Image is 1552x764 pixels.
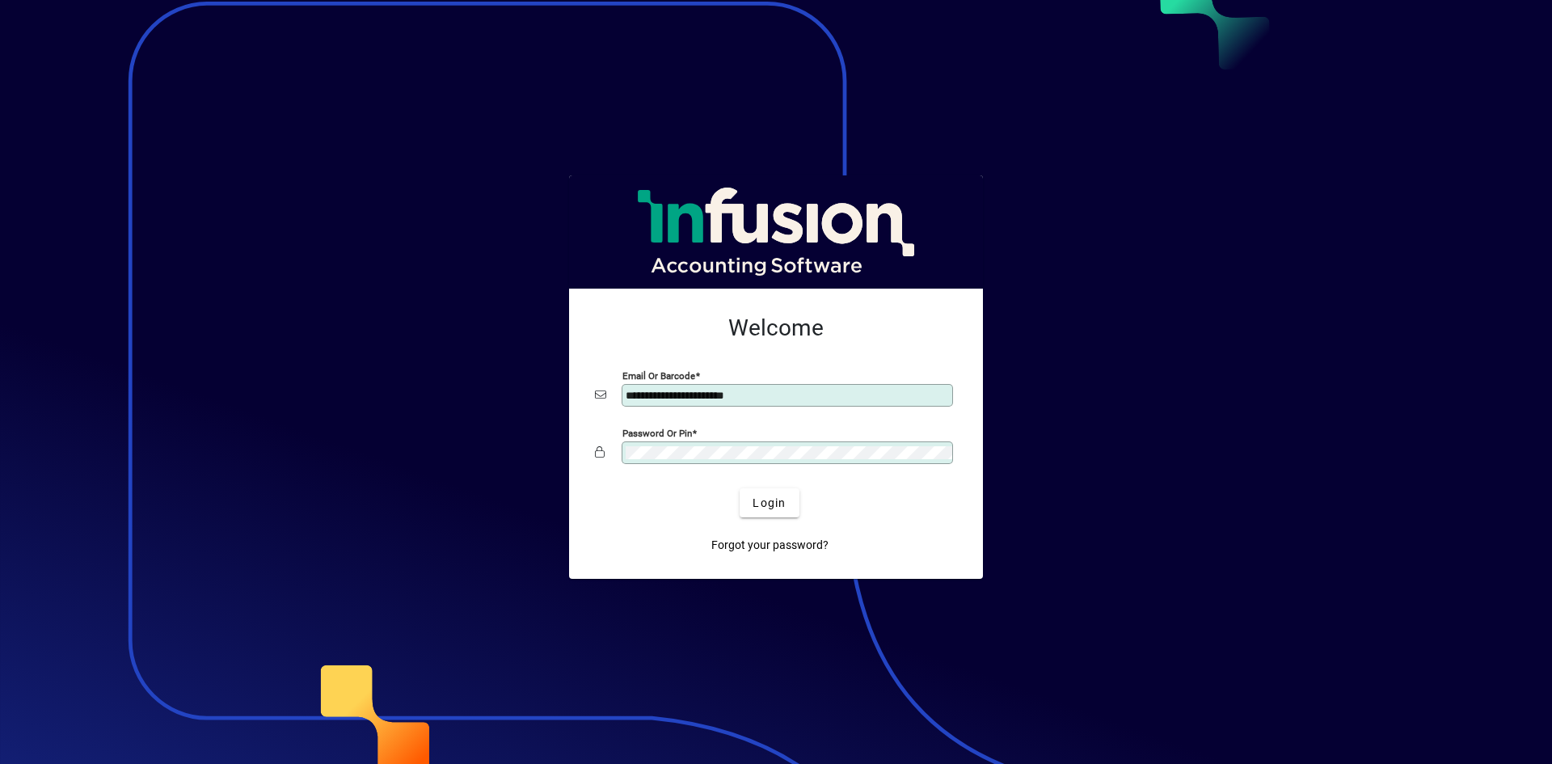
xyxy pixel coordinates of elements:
h2: Welcome [595,314,957,342]
mat-label: Password or Pin [622,428,692,439]
button: Login [740,488,799,517]
span: Login [753,495,786,512]
span: Forgot your password? [711,537,829,554]
a: Forgot your password? [705,530,835,559]
mat-label: Email or Barcode [622,370,695,382]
